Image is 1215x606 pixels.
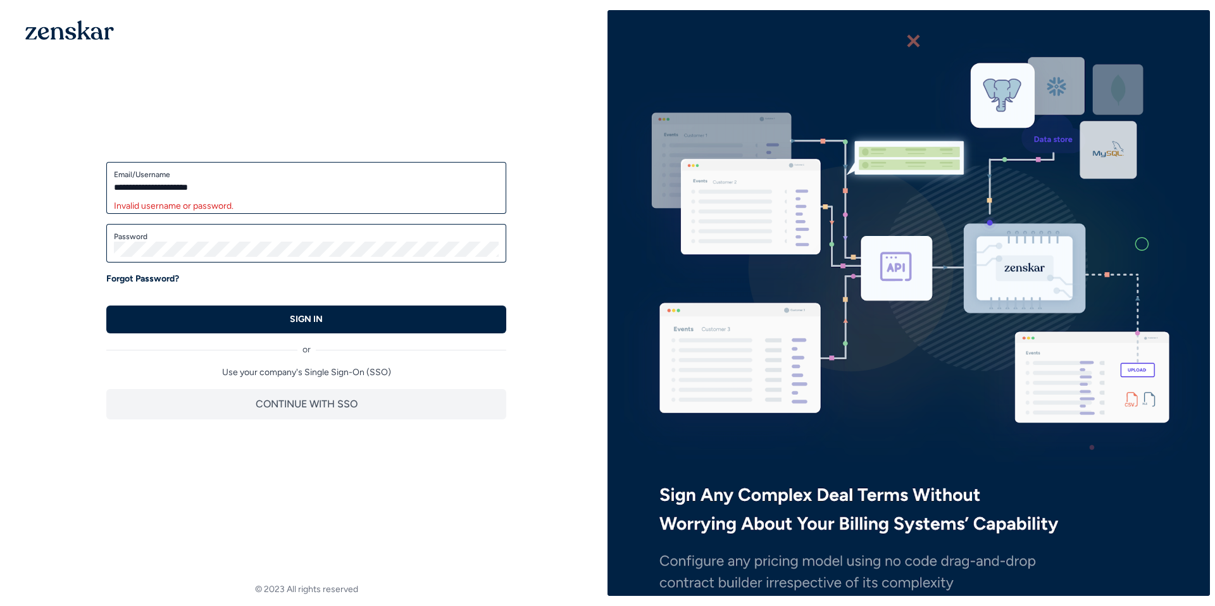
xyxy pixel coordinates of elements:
[25,20,114,40] img: 1OGAJ2xQqyY4LXKgY66KYq0eOWRCkrZdAb3gUhuVAqdWPZE9SRJmCz+oDMSn4zDLXe31Ii730ItAGKgCKgCCgCikA4Av8PJUP...
[106,389,506,419] button: CONTINUE WITH SSO
[106,306,506,333] button: SIGN IN
[106,366,506,379] p: Use your company's Single Sign-On (SSO)
[106,333,506,356] div: or
[290,313,323,326] p: SIGN IN
[114,232,499,242] label: Password
[106,273,179,285] a: Forgot Password?
[114,200,499,213] div: Invalid username or password.
[114,170,499,180] label: Email/Username
[5,583,607,596] footer: © 2023 All rights reserved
